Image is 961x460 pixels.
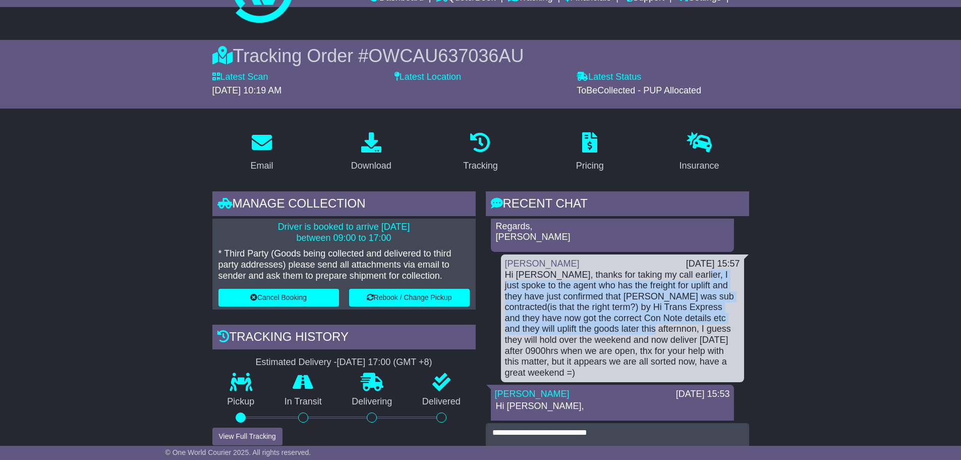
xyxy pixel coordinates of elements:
div: Tracking [463,159,497,173]
span: © One World Courier 2025. All rights reserved. [165,448,311,456]
a: Pricing [570,129,610,176]
div: Download [351,159,391,173]
label: Latest Status [577,72,641,83]
p: Delivered [407,396,476,407]
p: Pickup [212,396,270,407]
div: RECENT CHAT [486,191,749,219]
div: [DATE] 15:57 [686,259,740,270]
div: Tracking history [212,325,476,352]
a: Tracking [457,129,504,176]
div: Pricing [576,159,604,173]
button: Rebook / Change Pickup [349,289,470,306]
p: * Third Party (Goods being collected and delivered to third party addresses) please send all atta... [218,248,470,281]
p: Driver is booked to arrive [DATE] between 09:00 to 17:00 [218,222,470,243]
div: Estimated Delivery - [212,357,476,368]
div: Hi [PERSON_NAME], thanks for taking my call earlier, I just spoke to the agent who has the freigh... [505,270,740,379]
span: [DATE] 10:19 AM [212,85,282,95]
div: Email [250,159,273,173]
button: View Full Tracking [212,428,282,445]
button: Cancel Booking [218,289,339,306]
div: [DATE] 17:00 (GMT +8) [337,357,432,368]
span: OWCAU637036AU [368,45,524,66]
a: Download [345,129,398,176]
div: Tracking Order # [212,45,749,67]
div: Insurance [680,159,719,173]
div: [DATE] 15:53 [676,389,730,400]
a: [PERSON_NAME] [505,259,580,269]
label: Latest Scan [212,72,268,83]
a: Email [244,129,279,176]
a: Insurance [673,129,726,176]
p: Delivering [337,396,408,407]
label: Latest Location [394,72,461,83]
div: Manage collection [212,191,476,219]
p: In Transit [269,396,337,407]
a: [PERSON_NAME] [495,389,570,399]
span: ToBeCollected - PUP Allocated [577,85,701,95]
